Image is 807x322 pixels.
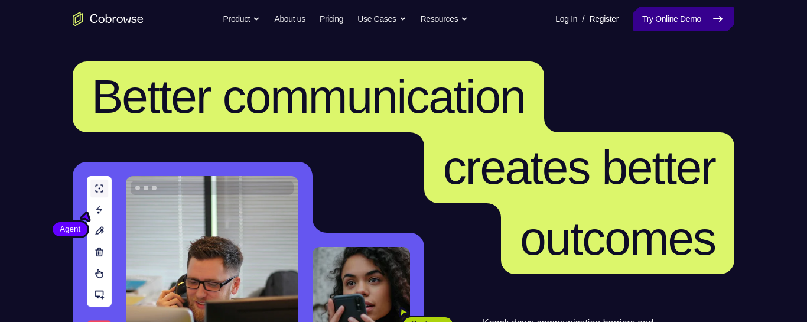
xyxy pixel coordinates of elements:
[357,7,406,31] button: Use Cases
[590,7,619,31] a: Register
[223,7,261,31] button: Product
[320,7,343,31] a: Pricing
[520,212,715,265] span: outcomes
[92,70,525,123] span: Better communication
[421,7,468,31] button: Resources
[633,7,734,31] a: Try Online Demo
[443,141,715,194] span: creates better
[73,12,144,26] a: Go to the home page
[582,12,584,26] span: /
[555,7,577,31] a: Log In
[274,7,305,31] a: About us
